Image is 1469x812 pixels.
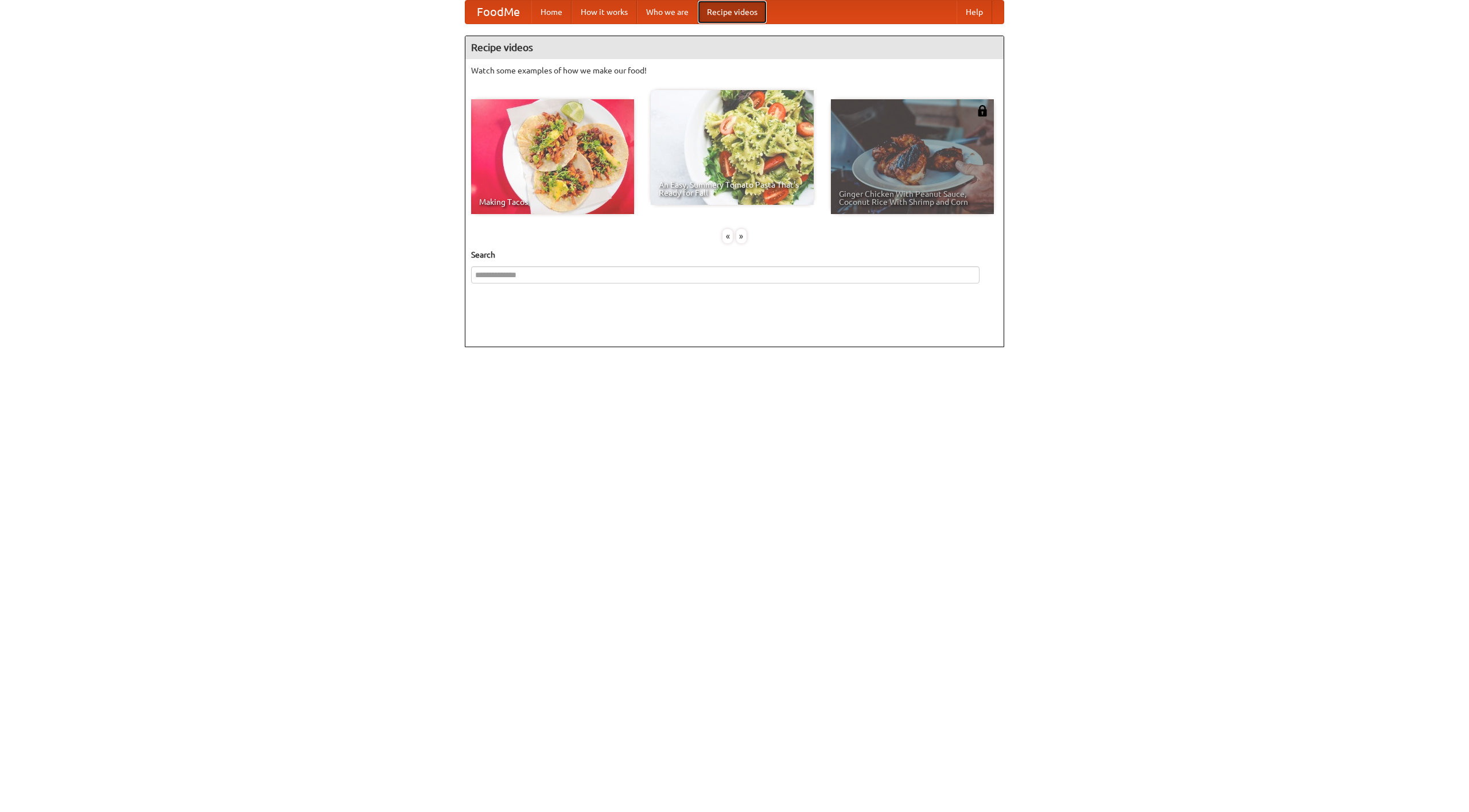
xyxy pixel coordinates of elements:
a: Who we are [637,1,698,24]
a: FoodMe [465,1,531,24]
a: Home [531,1,572,24]
a: An Easy, Summery Tomato Pasta That's Ready for Fall [651,90,814,205]
a: Help [957,1,992,24]
img: 483408.png [977,105,988,116]
span: An Easy, Summery Tomato Pasta That's Ready for Fall [659,181,806,197]
span: Making Tacos [479,198,626,206]
div: « [722,229,733,243]
a: Making Tacos [471,99,634,214]
h5: Search [471,249,998,261]
a: Recipe videos [698,1,767,24]
div: » [736,229,747,243]
h4: Recipe videos [465,36,1004,59]
a: How it works [572,1,637,24]
p: Watch some examples of how we make our food! [471,65,998,76]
